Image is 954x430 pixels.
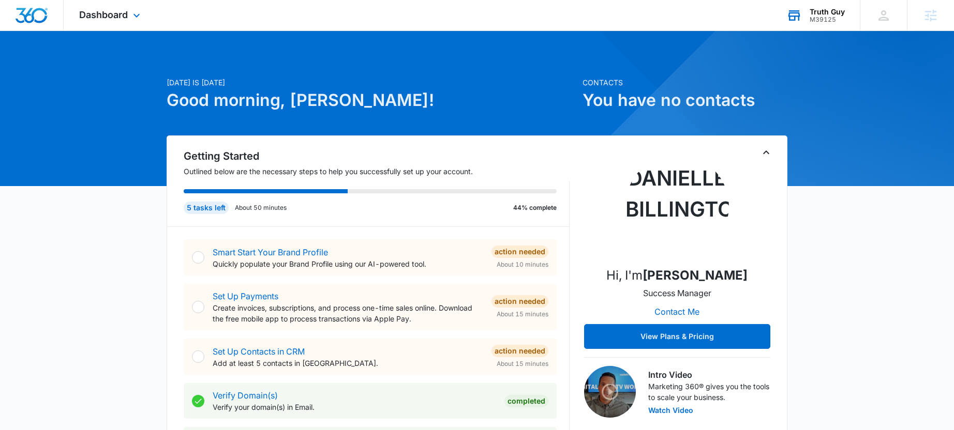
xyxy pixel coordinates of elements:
div: Action Needed [491,245,548,258]
p: Quickly populate your Brand Profile using our AI-powered tool. [213,258,483,269]
span: Dashboard [79,9,128,20]
span: About 10 minutes [497,260,548,269]
p: Marketing 360® gives you the tools to scale your business. [648,381,770,403]
p: 44% complete [513,203,557,212]
div: account id [810,16,845,23]
button: Watch Video [648,407,693,414]
p: About 50 minutes [235,203,287,212]
strong: [PERSON_NAME] [643,268,748,283]
img: Intro Video [584,366,636,418]
div: Action Needed [491,295,548,308]
p: Add at least 5 contacts in [GEOGRAPHIC_DATA]. [213,358,483,368]
span: About 15 minutes [497,359,548,368]
a: Set Up Contacts in CRM [213,346,305,357]
h2: Getting Started [184,148,570,164]
p: Verify your domain(s) in Email. [213,402,496,412]
h1: You have no contacts [583,88,787,113]
p: Create invoices, subscriptions, and process one-time sales online. Download the free mobile app t... [213,302,483,324]
div: 5 tasks left [184,202,229,214]
button: View Plans & Pricing [584,324,770,349]
a: Set Up Payments [213,291,278,301]
p: [DATE] is [DATE] [167,77,576,88]
div: account name [810,8,845,16]
a: Smart Start Your Brand Profile [213,247,328,257]
button: Contact Me [645,299,710,324]
h3: Intro Video [648,368,770,381]
span: About 15 minutes [497,310,548,319]
button: Toggle Collapse [760,146,772,159]
p: Contacts [583,77,787,88]
p: Outlined below are the necessary steps to help you successfully set up your account. [184,166,570,177]
p: Success Manager [643,287,711,299]
p: Hi, I'm [607,266,748,285]
div: Action Needed [491,345,548,357]
h1: Good morning, [PERSON_NAME]! [167,88,576,113]
div: Completed [504,395,548,407]
img: Danielle Billington [625,155,729,258]
a: Verify Domain(s) [213,390,278,401]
